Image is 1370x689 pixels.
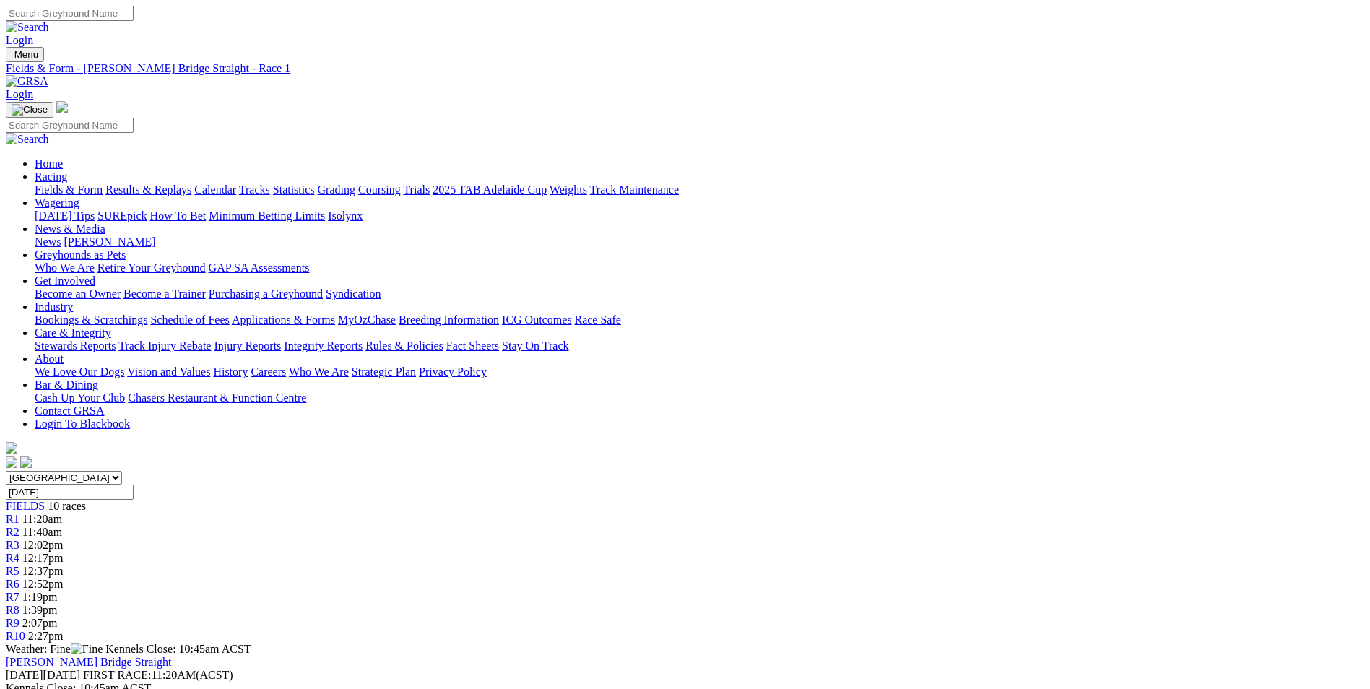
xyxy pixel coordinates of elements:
[6,485,134,500] input: Select date
[6,591,19,603] a: R7
[22,591,58,603] span: 1:19pm
[326,287,381,300] a: Syndication
[35,274,95,287] a: Get Involved
[35,170,67,183] a: Racing
[6,118,134,133] input: Search
[35,183,1364,196] div: Racing
[590,183,679,196] a: Track Maintenance
[35,365,1364,378] div: About
[35,417,130,430] a: Login To Blackbook
[128,391,306,404] a: Chasers Restaurant & Function Centre
[318,183,355,196] a: Grading
[150,313,229,326] a: Schedule of Fees
[35,339,116,352] a: Stewards Reports
[6,500,45,512] a: FIELDS
[97,209,147,222] a: SUREpick
[419,365,487,378] a: Privacy Policy
[6,456,17,468] img: facebook.svg
[209,209,325,222] a: Minimum Betting Limits
[71,643,103,656] img: Fine
[35,300,73,313] a: Industry
[194,183,236,196] a: Calendar
[83,669,233,681] span: 11:20AM(ACST)
[35,313,1364,326] div: Industry
[6,643,105,655] span: Weather: Fine
[358,183,401,196] a: Coursing
[22,578,64,590] span: 12:52pm
[6,617,19,629] span: R9
[6,88,33,100] a: Login
[399,313,499,326] a: Breeding Information
[56,101,68,113] img: logo-grsa-white.png
[35,287,1364,300] div: Get Involved
[209,287,323,300] a: Purchasing a Greyhound
[150,209,207,222] a: How To Bet
[502,339,568,352] a: Stay On Track
[48,500,86,512] span: 10 races
[6,62,1364,75] a: Fields & Form - [PERSON_NAME] Bridge Straight - Race 1
[446,339,499,352] a: Fact Sheets
[6,75,48,88] img: GRSA
[35,326,111,339] a: Care & Integrity
[123,287,206,300] a: Become a Trainer
[105,643,251,655] span: Kennels Close: 10:45am ACST
[6,513,19,525] span: R1
[338,313,396,326] a: MyOzChase
[105,183,191,196] a: Results & Replays
[6,656,171,668] a: [PERSON_NAME] Bridge Straight
[502,313,571,326] a: ICG Outcomes
[6,578,19,590] span: R6
[433,183,547,196] a: 2025 TAB Adelaide Cup
[6,565,19,577] a: R5
[328,209,363,222] a: Isolynx
[35,352,64,365] a: About
[6,669,80,681] span: [DATE]
[6,102,53,118] button: Toggle navigation
[22,617,58,629] span: 2:07pm
[35,313,147,326] a: Bookings & Scratchings
[22,552,64,564] span: 12:17pm
[365,339,443,352] a: Rules & Policies
[251,365,286,378] a: Careers
[6,604,19,616] a: R8
[35,235,1364,248] div: News & Media
[35,391,1364,404] div: Bar & Dining
[35,365,124,378] a: We Love Our Dogs
[239,183,270,196] a: Tracks
[6,526,19,538] a: R2
[22,526,62,538] span: 11:40am
[284,339,363,352] a: Integrity Reports
[6,47,44,62] button: Toggle navigation
[35,209,1364,222] div: Wagering
[6,21,49,34] img: Search
[232,313,335,326] a: Applications & Forms
[83,669,151,681] span: FIRST RACE:
[35,339,1364,352] div: Care & Integrity
[209,261,310,274] a: GAP SA Assessments
[6,630,25,642] a: R10
[289,365,349,378] a: Who We Are
[213,365,248,378] a: History
[6,539,19,551] span: R3
[22,539,64,551] span: 12:02pm
[28,630,64,642] span: 2:27pm
[20,456,32,468] img: twitter.svg
[550,183,587,196] a: Weights
[6,133,49,146] img: Search
[6,669,43,681] span: [DATE]
[35,209,95,222] a: [DATE] Tips
[35,287,121,300] a: Become an Owner
[22,604,58,616] span: 1:39pm
[12,104,48,116] img: Close
[403,183,430,196] a: Trials
[6,552,19,564] a: R4
[352,365,416,378] a: Strategic Plan
[35,391,125,404] a: Cash Up Your Club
